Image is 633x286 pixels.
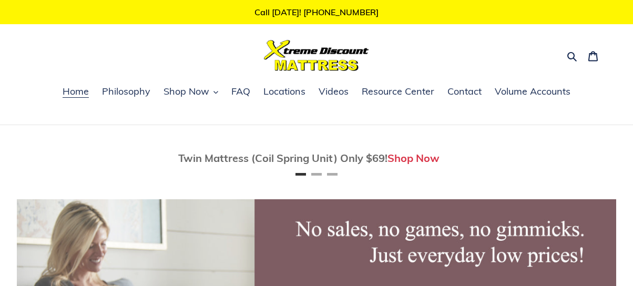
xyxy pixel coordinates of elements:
[489,84,576,100] a: Volume Accounts
[63,85,89,98] span: Home
[362,85,434,98] span: Resource Center
[57,84,94,100] a: Home
[231,85,250,98] span: FAQ
[264,40,369,71] img: Xtreme Discount Mattress
[356,84,440,100] a: Resource Center
[258,84,311,100] a: Locations
[327,173,338,176] button: Page 3
[164,85,209,98] span: Shop Now
[495,85,570,98] span: Volume Accounts
[387,151,440,165] a: Shop Now
[295,173,306,176] button: Page 1
[178,151,387,165] span: Twin Mattress (Coil Spring Unit) Only $69!
[442,84,487,100] a: Contact
[447,85,482,98] span: Contact
[102,85,150,98] span: Philosophy
[97,84,156,100] a: Philosophy
[263,85,305,98] span: Locations
[311,173,322,176] button: Page 2
[319,85,349,98] span: Videos
[226,84,256,100] a: FAQ
[313,84,354,100] a: Videos
[158,84,223,100] button: Shop Now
